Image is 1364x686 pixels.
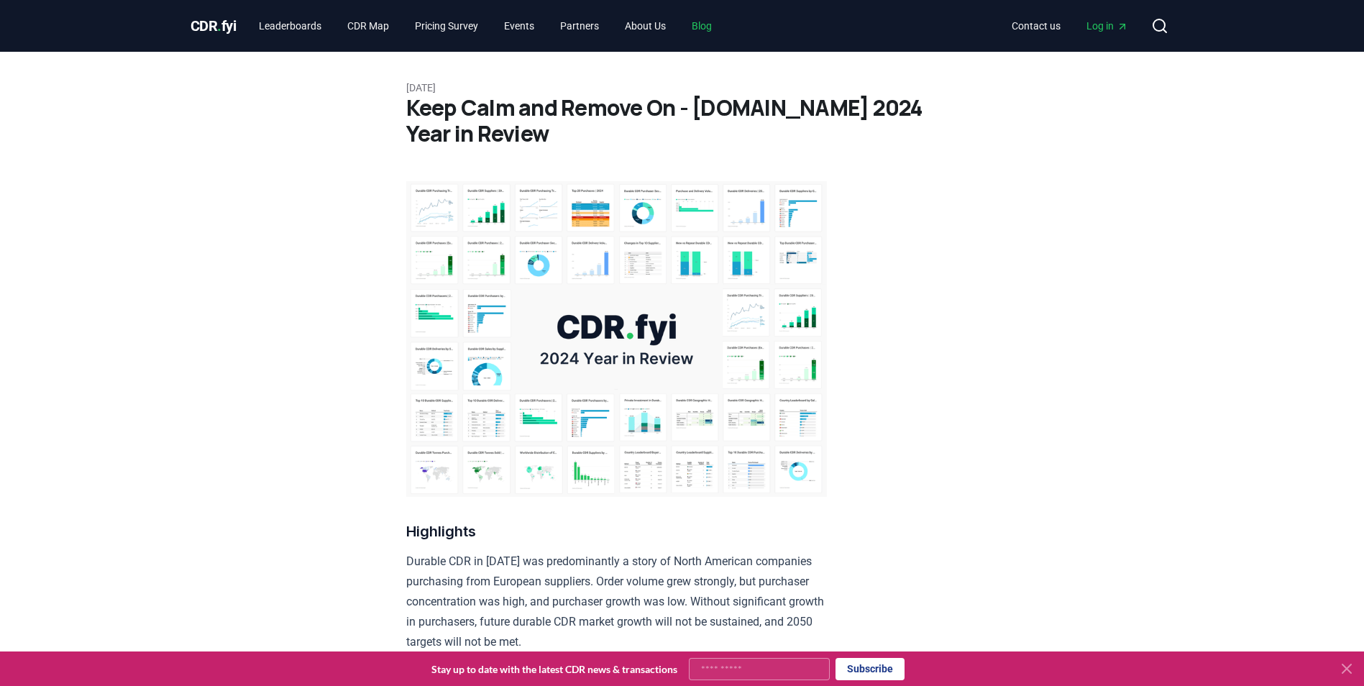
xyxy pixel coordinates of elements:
[1075,13,1140,39] a: Log in
[1000,13,1140,39] nav: Main
[680,13,723,39] a: Blog
[403,13,490,39] a: Pricing Survey
[1086,19,1128,33] span: Log in
[406,81,958,95] p: [DATE]
[406,552,827,652] p: Durable CDR in [DATE] was predominantly a story of North American companies purchasing from Europ...
[191,17,237,35] span: CDR fyi
[493,13,546,39] a: Events
[406,95,958,147] h1: Keep Calm and Remove On - [DOMAIN_NAME] 2024 Year in Review
[549,13,610,39] a: Partners
[406,520,827,543] h3: Highlights
[191,16,237,36] a: CDR.fyi
[406,181,827,497] img: blog post image
[247,13,333,39] a: Leaderboards
[247,13,723,39] nav: Main
[1000,13,1072,39] a: Contact us
[613,13,677,39] a: About Us
[336,13,400,39] a: CDR Map
[217,17,221,35] span: .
